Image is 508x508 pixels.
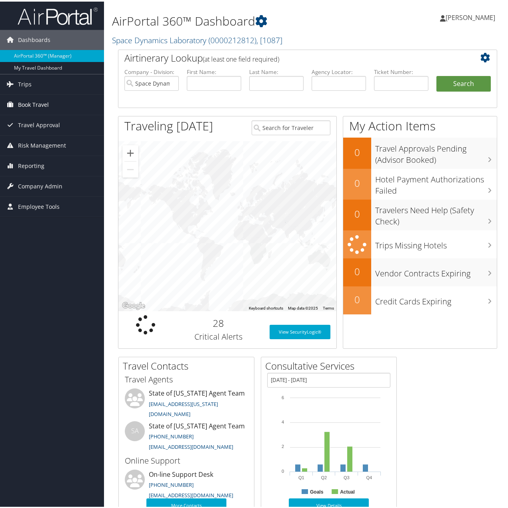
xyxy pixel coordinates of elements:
h3: Travel Approvals Pending (Advisor Booked) [375,138,497,164]
a: View SecurityLogic® [270,323,330,338]
span: Map data ©2025 [288,304,318,309]
tspan: 2 [282,442,284,447]
h1: My Action Items [343,116,497,133]
img: Google [120,299,147,310]
a: Open this area in Google Maps (opens a new window) [120,299,147,310]
h1: Traveling [DATE] [124,116,213,133]
button: Zoom in [122,144,138,160]
h2: 0 [343,144,371,158]
span: Travel Approval [18,114,60,134]
h1: AirPortal 360™ Dashboard [112,11,373,28]
span: Reporting [18,154,44,174]
input: Search for Traveler [252,119,330,134]
h2: 0 [343,175,371,188]
label: First Name: [187,66,241,74]
li: State of [US_STATE] Agent Team [121,387,252,420]
a: [EMAIL_ADDRESS][DOMAIN_NAME] [149,490,233,497]
text: Q3 [344,474,350,478]
span: Trips [18,73,32,93]
a: [PHONE_NUMBER] [149,431,194,438]
span: Company Admin [18,175,62,195]
text: Q2 [321,474,327,478]
text: Q4 [366,474,372,478]
h3: Credit Cards Expiring [375,290,497,306]
a: [PHONE_NUMBER] [149,480,194,487]
a: Terms (opens in new tab) [323,304,334,309]
button: Keyboard shortcuts [249,304,283,310]
label: Ticket Number: [374,66,428,74]
a: [EMAIL_ADDRESS][DOMAIN_NAME] [149,442,233,449]
label: Company - Division: [124,66,179,74]
li: On-line Support Desk [121,468,252,501]
label: Agency Locator: [312,66,366,74]
li: State of [US_STATE] Agent Team [121,420,252,452]
span: , [ 1087 ] [256,33,282,44]
a: [PERSON_NAME] [440,4,503,28]
a: 0Credit Cards Expiring [343,285,497,313]
text: Q1 [298,474,304,478]
button: Zoom out [122,160,138,176]
span: ( 0000212812 ) [208,33,256,44]
h3: Trips Missing Hotels [375,234,497,250]
text: Goals [310,488,324,493]
h2: Consultative Services [265,358,396,371]
tspan: 0 [282,467,284,472]
span: Risk Management [18,134,66,154]
button: Search [436,74,491,90]
label: Last Name: [249,66,304,74]
span: Dashboards [18,28,50,48]
h3: Hotel Payment Authorizations Failed [375,168,497,195]
a: 0Hotel Payment Authorizations Failed [343,167,497,198]
h3: Vendor Contracts Expiring [375,262,497,278]
tspan: 4 [282,418,284,423]
h3: Critical Alerts [179,330,258,341]
a: 0Travelers Need Help (Safety Check) [343,198,497,229]
a: Space Dynamics Laboratory [112,33,282,44]
a: [EMAIL_ADDRESS][US_STATE][DOMAIN_NAME] [149,399,218,416]
h2: Airtinerary Lookup [124,50,459,63]
h3: Travel Agents [125,372,248,384]
span: [PERSON_NAME] [446,12,495,20]
tspan: 6 [282,394,284,398]
a: Trips Missing Hotels [343,229,497,257]
h2: 0 [343,291,371,305]
span: (at least one field required) [203,53,279,62]
h3: Online Support [125,454,248,465]
a: 0Vendor Contracts Expiring [343,257,497,285]
h2: 28 [179,315,258,328]
span: Employee Tools [18,195,60,215]
h2: 0 [343,263,371,277]
text: Actual [340,488,355,493]
div: SA [125,420,145,440]
h2: 0 [343,206,371,219]
a: 0Travel Approvals Pending (Advisor Booked) [343,136,497,167]
span: Book Travel [18,93,49,113]
h3: Travelers Need Help (Safety Check) [375,199,497,226]
h2: Travel Contacts [123,358,254,371]
img: airportal-logo.png [18,5,98,24]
